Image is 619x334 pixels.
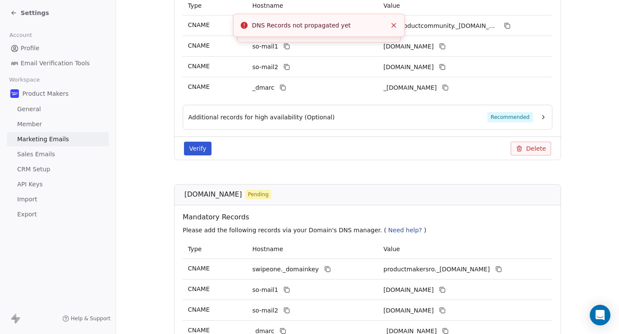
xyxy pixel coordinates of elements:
span: Product Makers [22,89,69,98]
span: Settings [21,9,49,17]
span: _dmarc.swipeone.email [383,83,437,92]
span: Recommended [487,112,533,122]
span: Marketing Emails [17,135,69,144]
button: Verify [184,142,211,155]
p: Type [188,245,242,254]
span: API Keys [17,180,43,189]
span: CNAME [188,63,210,70]
span: Hostname [252,246,283,252]
span: Account [6,29,36,42]
span: productmakersro2.swipeone.email [383,306,434,315]
span: productmakersro1.swipeone.email [383,285,434,295]
a: Help & Support [62,315,110,322]
span: formproductcommunity2.swipeone.email [383,63,434,72]
a: CRM Setup [7,162,109,176]
a: Profile [7,41,109,55]
a: Marketing Emails [7,132,109,146]
a: Settings [10,9,49,17]
a: Member [7,117,109,131]
span: Profile [21,44,40,53]
span: CNAME [188,265,210,272]
span: General [17,105,41,114]
span: Hostname [252,2,283,9]
a: Import [7,192,109,206]
span: Workspace [6,73,43,86]
span: Need help? [388,227,422,234]
a: General [7,102,109,116]
img: logo-pm-flat-whiteonblue@2x.png [10,89,19,98]
span: Value [383,246,400,252]
button: Additional records for high availability (Optional)Recommended [188,112,547,122]
span: Additional records for high availability (Optional) [188,113,335,121]
a: Export [7,207,109,222]
span: Value [383,2,400,9]
span: [DOMAIN_NAME] [184,189,242,200]
span: so-mail1 [252,42,278,51]
span: Pending [248,191,269,198]
a: Sales Emails [7,147,109,161]
a: Email Verification Tools [7,56,109,70]
div: Open Intercom Messenger [590,305,610,325]
span: Export [17,210,37,219]
span: CNAME [188,21,210,28]
span: so-mail2 [252,63,278,72]
span: CNAME [188,83,210,90]
span: Import [17,195,37,204]
span: _dmarc [252,83,274,92]
span: Mandatory Records [183,212,556,222]
span: swipeone._domainkey [252,265,319,274]
span: Sales Emails [17,150,55,159]
button: Delete [511,142,551,155]
button: Close toast [388,20,399,31]
span: Member [17,120,42,129]
p: Please add the following records via your Domain's DNS manager. ( ) [183,226,556,234]
span: formproductcommunity1.swipeone.email [383,42,434,51]
span: so-mail1 [252,285,278,295]
span: productmakersro._domainkey.swipeone.email [383,265,490,274]
span: Email Verification Tools [21,59,90,68]
div: DNS Records not propagated yet [252,21,386,30]
a: API Keys [7,177,109,191]
span: CNAME [188,327,210,334]
span: CRM Setup [17,165,50,174]
span: Help & Support [71,315,110,322]
p: Type [188,1,242,10]
span: CNAME [188,285,210,292]
span: CNAME [188,306,210,313]
span: so-mail2 [252,306,278,315]
span: formproductcommunity._domainkey.swipeone.email [383,21,499,30]
span: CNAME [188,42,210,49]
